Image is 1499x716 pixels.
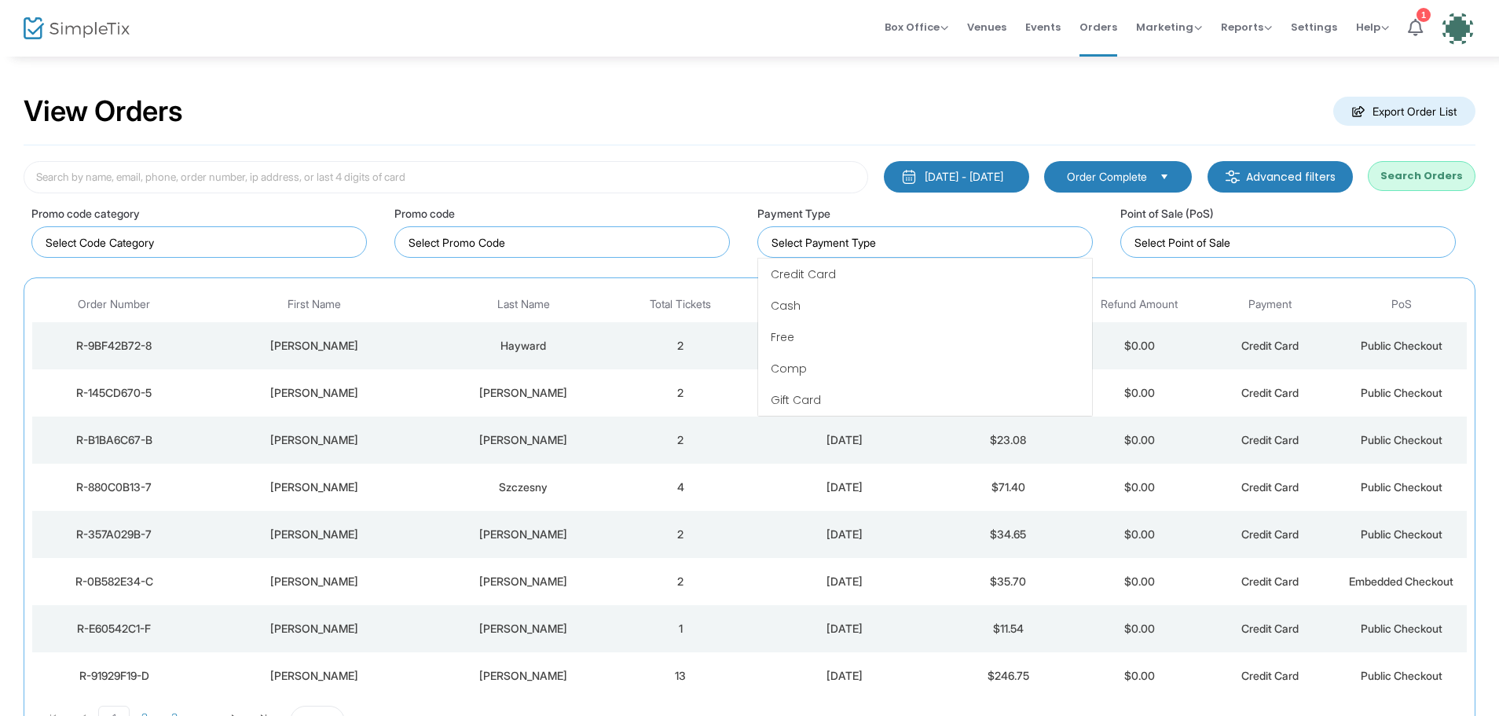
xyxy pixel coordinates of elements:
[288,298,341,311] span: First Name
[750,385,939,401] div: 8/14/2025
[750,432,939,448] div: 8/13/2025
[436,479,611,495] div: Szczesny
[1291,7,1337,47] span: Settings
[615,511,746,558] td: 2
[885,20,948,35] span: Box Office
[436,338,611,354] div: Hayward
[24,94,183,129] h2: View Orders
[1241,527,1299,541] span: Credit Card
[1241,433,1299,446] span: Credit Card
[1361,339,1442,352] span: Public Checkout
[943,558,1074,605] td: $35.70
[36,621,192,637] div: R-E60542C1-F
[1074,464,1205,511] td: $0.00
[436,385,611,401] div: Thigpen
[615,322,746,369] td: 2
[36,385,192,401] div: R-145CD670-5
[884,161,1029,193] button: [DATE] - [DATE]
[1153,168,1175,185] button: Select
[1241,386,1299,399] span: Credit Card
[1241,622,1299,635] span: Credit Card
[943,417,1074,464] td: $23.08
[36,479,192,495] div: R-880C0B13-7
[750,668,939,684] div: 8/12/2025
[436,432,611,448] div: Weber
[757,205,830,222] label: Payment Type
[771,266,836,282] span: Credit Card
[1074,558,1205,605] td: $0.00
[1241,669,1299,682] span: Credit Card
[1241,339,1299,352] span: Credit Card
[750,479,939,495] div: 8/13/2025
[36,338,192,354] div: R-9BF42B72-8
[943,652,1074,699] td: $246.75
[1391,298,1412,311] span: PoS
[1067,169,1147,185] span: Order Complete
[771,392,821,408] span: Gift Card
[200,621,427,637] div: Wendy
[1120,205,1214,222] label: Point of Sale (PoS)
[925,169,1003,185] div: [DATE] - [DATE]
[436,574,611,589] div: Robinson
[615,558,746,605] td: 2
[200,385,427,401] div: Barbara
[615,417,746,464] td: 2
[967,7,1006,47] span: Venues
[750,338,939,354] div: 8/14/2025
[771,361,807,376] span: Comp
[36,432,192,448] div: R-B1BA6C67-B
[409,234,722,251] input: Select Promo Code
[1074,652,1205,699] td: $0.00
[1349,575,1453,588] span: Embedded Checkout
[1368,161,1475,191] button: Search Orders
[1417,8,1431,22] div: 1
[436,668,611,684] div: Bennett
[200,479,427,495] div: Frances
[615,605,746,652] td: 1
[1248,298,1292,311] span: Payment
[750,621,939,637] div: 8/12/2025
[1074,417,1205,464] td: $0.00
[497,298,550,311] span: Last Name
[943,464,1074,511] td: $71.40
[200,432,427,448] div: Michael
[31,205,140,222] label: Promo code category
[394,205,455,222] label: Promo code
[46,234,359,251] input: NO DATA FOUND
[1241,480,1299,494] span: Credit Card
[200,574,427,589] div: Catherine U
[1361,433,1442,446] span: Public Checkout
[1221,20,1272,35] span: Reports
[943,511,1074,558] td: $34.65
[1356,20,1389,35] span: Help
[1361,480,1442,494] span: Public Checkout
[943,605,1074,652] td: $11.54
[1361,669,1442,682] span: Public Checkout
[1361,527,1442,541] span: Public Checkout
[36,574,192,589] div: R-0B582E34-C
[200,668,427,684] div: George
[750,527,939,542] div: 8/13/2025
[1333,97,1475,126] m-button: Export Order List
[1074,605,1205,652] td: $0.00
[901,169,917,185] img: monthly
[771,234,1085,251] input: Select Payment Type
[1208,161,1353,193] m-button: Advanced filters
[32,286,1467,700] div: Data table
[1134,234,1448,251] input: Select Point of Sale
[750,574,939,589] div: 8/12/2025
[1225,169,1241,185] img: filter
[436,621,611,637] div: Stark
[24,161,868,193] input: Search by name, email, phone, order number, ip address, or last 4 digits of card
[1074,511,1205,558] td: $0.00
[1074,322,1205,369] td: $0.00
[1074,286,1205,323] th: Refund Amount
[78,298,150,311] span: Order Number
[615,464,746,511] td: 4
[1361,386,1442,399] span: Public Checkout
[436,527,611,542] div: Silva
[36,668,192,684] div: R-91929F19-D
[36,527,192,542] div: R-357A029B-7
[200,338,427,354] div: Robert
[1079,7,1117,47] span: Orders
